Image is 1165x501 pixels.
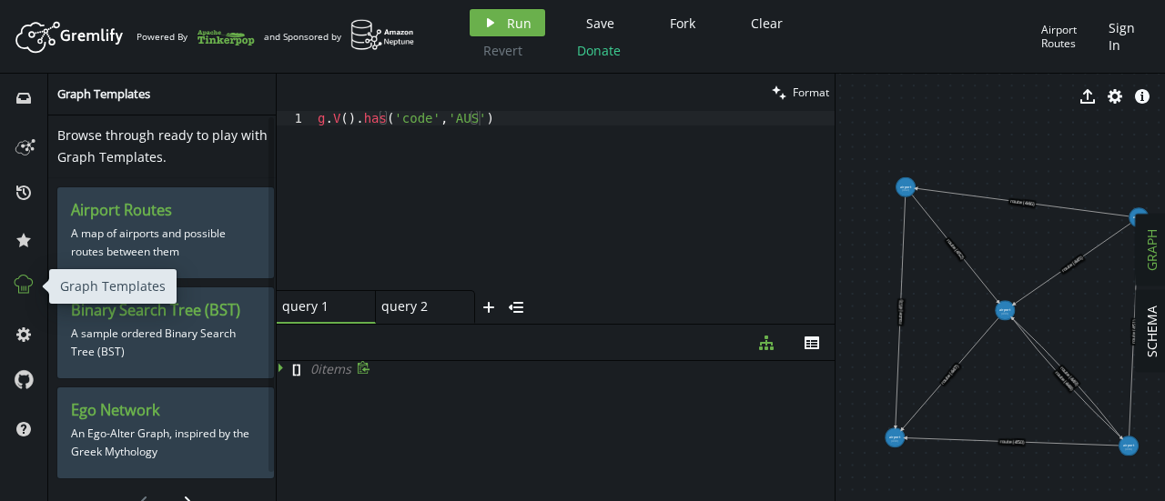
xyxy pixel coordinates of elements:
[57,126,268,165] span: Browse through ready to play with Graph Templates.
[563,36,634,64] button: Donate
[292,361,297,377] span: [
[897,300,905,325] text: route (453)
[1143,229,1160,271] span: GRAPH
[71,201,260,220] h3: Airport Routes
[577,42,621,59] span: Donate
[470,9,545,36] button: Run
[902,188,909,192] tspan: (442)
[900,185,912,189] tspan: airport
[49,269,177,304] div: Graph Templates
[655,9,710,36] button: Fork
[1123,443,1135,447] tspan: airport
[670,15,695,32] span: Fork
[766,74,835,111] button: Format
[1125,447,1132,451] tspan: (436)
[751,15,783,32] span: Clear
[1130,319,1138,344] text: route (451)
[57,85,150,102] span: Graph Templates
[891,439,898,443] tspan: (439)
[137,21,255,53] div: Powered By
[1109,19,1142,54] span: Sign In
[793,85,829,100] span: Format
[71,301,260,320] h3: Binary Search Tree (BST)
[71,220,260,266] p: A map of airports and possible routes between them
[572,9,628,36] button: Save
[297,361,301,377] span: ]
[282,298,355,315] span: query 1
[381,298,454,315] span: query 2
[1133,215,1145,219] tspan: airport
[71,420,260,466] p: An Ego-Alter Graph, inspired by the Greek Mythology
[470,36,536,64] button: Revert
[999,437,1024,446] text: route (450)
[310,360,351,377] span: 0 item s
[350,19,415,51] img: AWS Neptune
[1041,23,1099,51] div: Airport Routes
[586,15,614,32] span: Save
[71,401,260,420] h3: Ego Network
[999,307,1011,312] tspan: airport
[277,111,314,125] div: 1
[264,19,415,54] div: and Sponsored by
[483,42,522,59] span: Revert
[889,435,901,439] tspan: airport
[1099,9,1151,64] button: Sign In
[71,320,260,366] p: A sample ordered Binary Search Tree (BST)
[737,9,796,36] button: Clear
[1143,306,1160,357] span: SCHEMA
[1001,312,1008,316] tspan: (433)
[507,15,532,32] span: Run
